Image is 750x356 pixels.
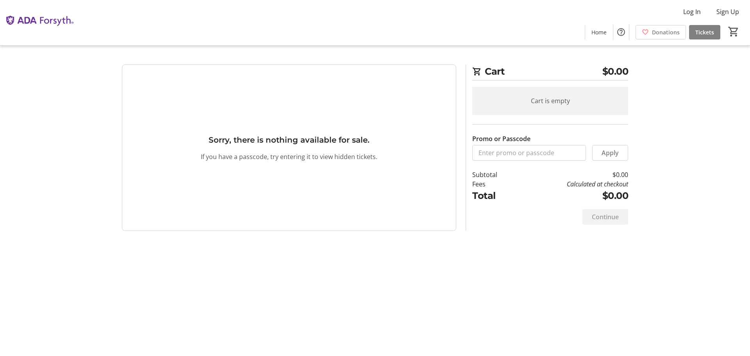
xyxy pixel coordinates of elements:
[472,64,628,81] h2: Cart
[683,7,701,16] span: Log In
[472,87,628,115] div: Cart is empty
[472,189,518,203] td: Total
[689,25,720,39] a: Tickets
[585,25,613,39] a: Home
[602,64,629,79] span: $0.00
[695,28,714,36] span: Tickets
[677,5,707,18] button: Log In
[201,152,377,161] p: If you have a passcode, try entering it to view hidden tickets.
[710,5,745,18] button: Sign Up
[5,3,74,42] img: The ADA Forsyth Institute's Logo
[636,25,686,39] a: Donations
[613,24,629,40] button: Help
[716,7,739,16] span: Sign Up
[591,28,607,36] span: Home
[472,170,518,179] td: Subtotal
[472,134,530,143] label: Promo or Passcode
[592,145,628,161] button: Apply
[518,170,628,179] td: $0.00
[518,179,628,189] td: Calculated at checkout
[727,25,741,39] button: Cart
[209,134,370,146] h3: Sorry, there is nothing available for sale.
[652,28,680,36] span: Donations
[602,148,619,157] span: Apply
[472,179,518,189] td: Fees
[472,145,586,161] input: Enter promo or passcode
[518,189,628,203] td: $0.00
